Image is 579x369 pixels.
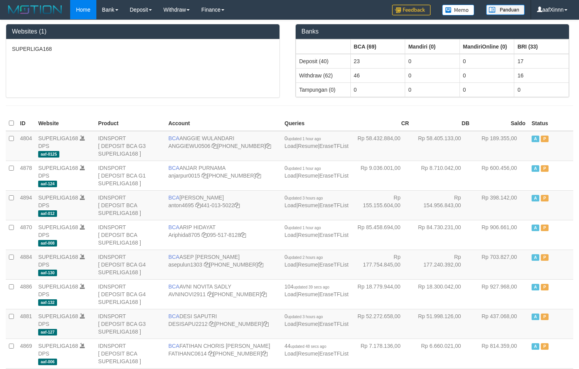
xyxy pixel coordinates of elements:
[405,68,460,82] td: 0
[165,116,281,131] th: Account
[241,232,246,238] a: Copy 0955178128 to clipboard
[284,195,323,201] span: 0
[168,343,180,349] span: BCA
[17,309,35,339] td: 4881
[35,339,95,368] td: DPS
[284,254,348,268] span: | |
[17,131,35,161] td: 4804
[298,321,318,327] a: Resume
[352,339,412,368] td: Rp 7.178.136,00
[459,39,514,54] th: Group: activate to sort column ascending
[168,262,202,268] a: asepulun1303
[165,250,281,279] td: ASEP [PERSON_NAME] [PHONE_NUMBER]
[284,283,348,297] span: | |
[38,359,57,365] span: aaf-006
[529,116,573,131] th: Status
[352,220,412,250] td: Rp 85.458.694,00
[38,283,78,290] a: SUPERLIGA168
[35,250,95,279] td: DPS
[296,68,351,82] td: Withdraw (62)
[38,299,57,306] span: aaf-132
[352,309,412,339] td: Rp 52.272.658,00
[168,232,200,238] a: Ariphida8705
[532,314,539,320] span: Active
[35,309,95,339] td: DPS
[17,250,35,279] td: 4884
[296,82,351,97] td: Tampungan (0)
[35,220,95,250] td: DPS
[95,309,165,339] td: IDNSPORT [ DEPOSIT BCA G3 SUPERLIGA168 ]
[350,54,405,69] td: 23
[17,190,35,220] td: 4894
[412,116,473,131] th: DB
[541,195,549,201] span: Paused
[541,165,549,172] span: Paused
[412,161,473,190] td: Rp 8.710.042,00
[95,190,165,220] td: IDNSPORT [ DEPOSIT BCA SUPERLIGA168 ]
[284,173,296,179] a: Load
[532,343,539,350] span: Active
[165,339,281,368] td: FATIHAN CHORIS [PERSON_NAME] [PHONE_NUMBER]
[473,131,529,161] td: Rp 189.355,00
[284,135,321,141] span: 0
[284,313,348,327] span: | |
[38,270,57,276] span: aaf-130
[288,166,321,171] span: updated 1 hour ago
[17,339,35,368] td: 4869
[473,279,529,309] td: Rp 927.968,00
[405,82,460,97] td: 0
[405,39,460,54] th: Group: activate to sort column ascending
[38,181,57,187] span: aaf-124
[532,165,539,172] span: Active
[38,254,78,260] a: SUPERLIGA168
[514,39,569,54] th: Group: activate to sort column ascending
[256,173,261,179] a: Copy 4062281620 to clipboard
[17,279,35,309] td: 4886
[38,313,78,319] a: SUPERLIGA168
[296,54,351,69] td: Deposit (40)
[168,143,210,149] a: ANGGIEWU0506
[165,279,281,309] td: AVNI NOVITA SADLY [PHONE_NUMBER]
[532,284,539,290] span: Active
[95,250,165,279] td: IDNSPORT [ DEPOSIT BCA G4 SUPERLIGA168 ]
[298,351,318,357] a: Resume
[168,351,207,357] a: FATIHANC0614
[412,250,473,279] td: Rp 177.240.392,00
[38,165,78,171] a: SUPERLIGA168
[320,291,348,297] a: EraseTFList
[195,202,201,208] a: Copy anton4695 to clipboard
[168,291,206,297] a: AVNINOVI2911
[298,202,318,208] a: Resume
[284,262,296,268] a: Load
[38,329,57,335] span: aaf-127
[165,161,281,190] td: ANJAR PURNAMA [PHONE_NUMBER]
[284,291,296,297] a: Load
[165,131,281,161] td: ANGGIE WULANDARI [PHONE_NUMBER]
[298,143,318,149] a: Resume
[514,54,569,69] td: 17
[35,161,95,190] td: DPS
[288,315,323,319] span: updated 3 hours ago
[12,45,274,53] p: SUPERLIGA168
[320,351,348,357] a: EraseTFList
[95,131,165,161] td: IDNSPORT [ DEPOSIT BCA G3 SUPERLIGA168 ]
[320,173,348,179] a: EraseTFList
[35,116,95,131] th: Website
[207,291,213,297] a: Copy AVNINOVI2911 to clipboard
[352,250,412,279] td: Rp 177.754.845,00
[284,283,329,290] span: 104
[412,131,473,161] td: Rp 58.405.133,00
[284,202,296,208] a: Load
[168,195,180,201] span: BCA
[541,314,549,320] span: Paused
[459,68,514,82] td: 0
[284,165,321,171] span: 0
[284,165,348,179] span: | |
[262,351,268,357] a: Copy 4062281727 to clipboard
[352,116,412,131] th: CR
[95,161,165,190] td: IDNSPORT [ DEPOSIT BCA G1 SUPERLIGA168 ]
[288,226,321,230] span: updated 1 hour ago
[35,279,95,309] td: DPS
[168,321,208,327] a: DESISAPU2212
[459,54,514,69] td: 0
